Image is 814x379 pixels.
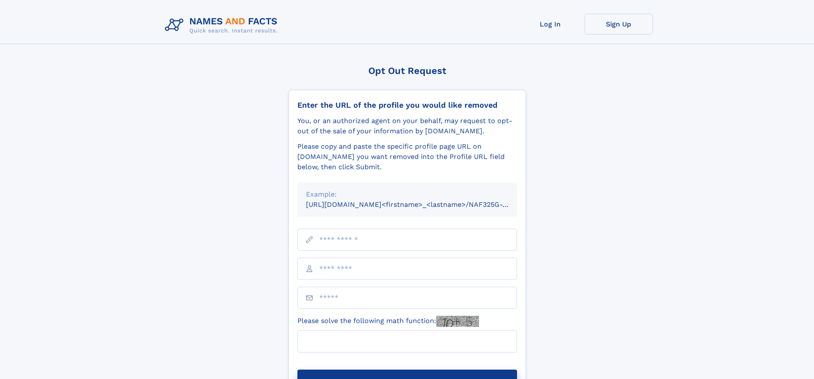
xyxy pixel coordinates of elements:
[297,141,517,172] div: Please copy and paste the specific profile page URL on [DOMAIN_NAME] you want removed into the Pr...
[288,65,526,76] div: Opt Out Request
[297,100,517,110] div: Enter the URL of the profile you would like removed
[516,14,585,35] a: Log In
[297,116,517,136] div: You, or an authorized agent on your behalf, may request to opt-out of the sale of your informatio...
[585,14,653,35] a: Sign Up
[162,14,285,37] img: Logo Names and Facts
[297,316,479,327] label: Please solve the following math function:
[306,189,508,200] div: Example:
[306,200,533,209] small: [URL][DOMAIN_NAME]<firstname>_<lastname>/NAF325G-xxxxxxxx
